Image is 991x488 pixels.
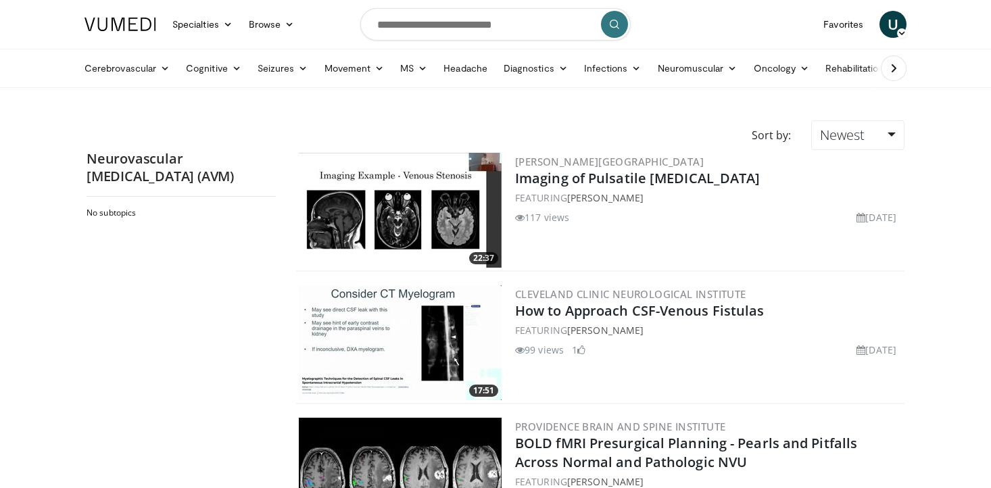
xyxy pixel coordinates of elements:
[299,153,502,268] a: 22:37
[515,301,765,320] a: How to Approach CSF-Venous Fistulas
[87,150,276,185] h2: Neurovascular [MEDICAL_DATA] (AVM)
[515,434,857,471] a: BOLD fMRI Presurgical Planning - Pearls and Pitfalls Across Normal and Pathologic NVU
[650,55,746,82] a: Neuromuscular
[515,420,725,433] a: Providence Brain and Spine Institute
[515,169,760,187] a: Imaging of Pulsatile [MEDICAL_DATA]
[811,120,904,150] a: Newest
[856,343,896,357] li: [DATE]
[249,55,316,82] a: Seizures
[746,55,818,82] a: Oncology
[435,55,495,82] a: Headache
[815,11,871,38] a: Favorites
[392,55,435,82] a: MS
[360,8,631,41] input: Search topics, interventions
[515,323,902,337] div: FEATURING
[87,208,272,218] h2: No subtopics
[515,343,564,357] li: 99 views
[856,210,896,224] li: [DATE]
[515,155,704,168] a: [PERSON_NAME][GEOGRAPHIC_DATA]
[572,343,585,357] li: 1
[515,287,746,301] a: Cleveland Clinic Neurological Institute
[76,55,178,82] a: Cerebrovascular
[84,18,156,31] img: VuMedi Logo
[576,55,650,82] a: Infections
[567,324,644,337] a: [PERSON_NAME]
[515,210,569,224] li: 117 views
[469,385,498,397] span: 17:51
[178,55,249,82] a: Cognitive
[316,55,393,82] a: Movement
[164,11,241,38] a: Specialties
[299,153,502,268] img: aa9d292c-e1c1-4ffe-975a-0fbdd396be92.300x170_q85_crop-smart_upscale.jpg
[515,191,902,205] div: FEATURING
[567,475,644,488] a: [PERSON_NAME]
[495,55,576,82] a: Diagnostics
[469,252,498,264] span: 22:37
[817,55,892,82] a: Rehabilitation
[567,191,644,204] a: [PERSON_NAME]
[742,120,801,150] div: Sort by:
[299,285,502,400] a: 17:51
[879,11,907,38] a: U
[820,126,865,144] span: Newest
[299,285,502,400] img: c3b4c2ee-c3ef-47ed-868e-16e9388a70e5.300x170_q85_crop-smart_upscale.jpg
[241,11,303,38] a: Browse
